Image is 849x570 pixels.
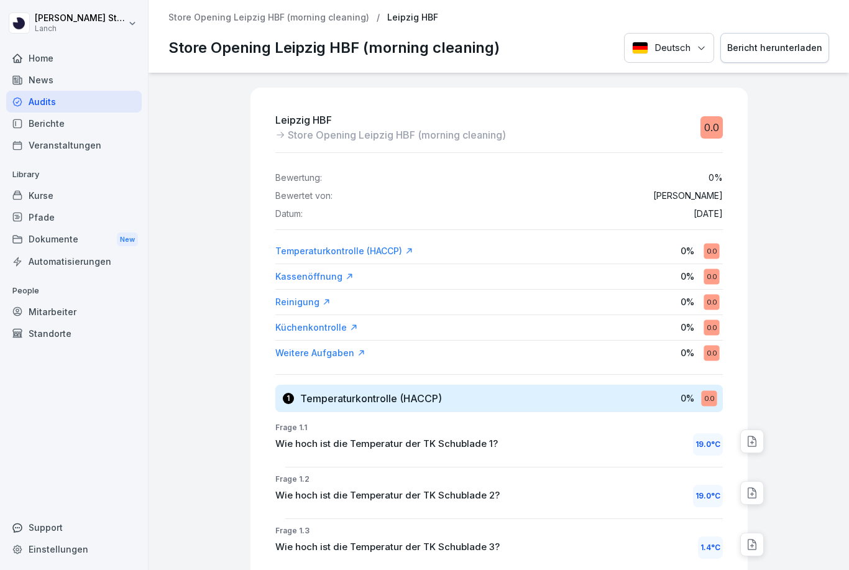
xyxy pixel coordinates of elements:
[694,209,723,219] p: [DATE]
[377,12,380,23] p: /
[275,296,331,308] a: Reinigung
[117,232,138,247] div: New
[6,228,142,251] a: DokumenteNew
[387,12,438,23] p: Leipzig HBF
[6,301,142,323] a: Mitarbeiter
[6,185,142,206] a: Kurse
[275,422,723,433] p: Frage 1.1
[275,245,413,257] a: Temperaturkontrolle (HACCP)
[283,393,294,404] div: 1
[6,538,142,560] a: Einstellungen
[275,474,723,485] p: Frage 1.2
[275,113,506,127] p: Leipzig HBF
[693,485,723,507] div: 19.0 °C
[6,251,142,272] a: Automatisierungen
[653,191,723,201] p: [PERSON_NAME]
[704,294,719,310] div: 0.0
[6,281,142,301] p: People
[704,243,719,259] div: 0.0
[6,134,142,156] a: Veranstaltungen
[275,173,322,183] p: Bewertung:
[681,295,694,308] p: 0 %
[6,47,142,69] a: Home
[6,113,142,134] a: Berichte
[168,12,369,23] a: Store Opening Leipzig HBF (morning cleaning)
[35,13,126,24] p: [PERSON_NAME] Stampehl
[681,392,694,405] p: 0 %
[168,37,500,59] p: Store Opening Leipzig HBF (morning cleaning)
[681,270,694,283] p: 0 %
[275,525,723,536] p: Frage 1.3
[6,323,142,344] a: Standorte
[693,433,723,456] div: 19.0 °C
[275,540,500,554] p: Wie hoch ist die Temperatur der TK Schublade 3?
[6,91,142,113] a: Audits
[700,116,723,139] div: 0.0
[6,517,142,538] div: Support
[709,173,723,183] p: 0 %
[275,437,498,451] p: Wie hoch ist die Temperatur der TK Schublade 1?
[704,269,719,284] div: 0.0
[300,392,442,405] h3: Temperaturkontrolle (HACCP)
[632,42,648,54] img: Deutsch
[6,206,142,228] a: Pfade
[720,33,829,63] button: Bericht herunterladen
[6,165,142,185] p: Library
[275,191,333,201] p: Bewertet von:
[701,390,717,406] div: 0.0
[288,127,506,142] p: Store Opening Leipzig HBF (morning cleaning)
[624,33,714,63] button: Language
[275,270,354,283] a: Kassenöffnung
[681,346,694,359] p: 0 %
[275,209,303,219] p: Datum:
[6,69,142,91] a: News
[681,244,694,257] p: 0 %
[6,228,142,251] div: Dokumente
[654,41,691,55] p: Deutsch
[704,345,719,361] div: 0.0
[681,321,694,334] p: 0 %
[35,24,126,33] p: Lanch
[275,489,500,503] p: Wie hoch ist die Temperatur der TK Schublade 2?
[275,347,365,359] a: Weitere Aufgaben
[698,536,723,559] div: 1.4 °C
[275,321,358,334] a: Küchenkontrolle
[727,41,822,55] div: Bericht herunterladen
[704,319,719,335] div: 0.0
